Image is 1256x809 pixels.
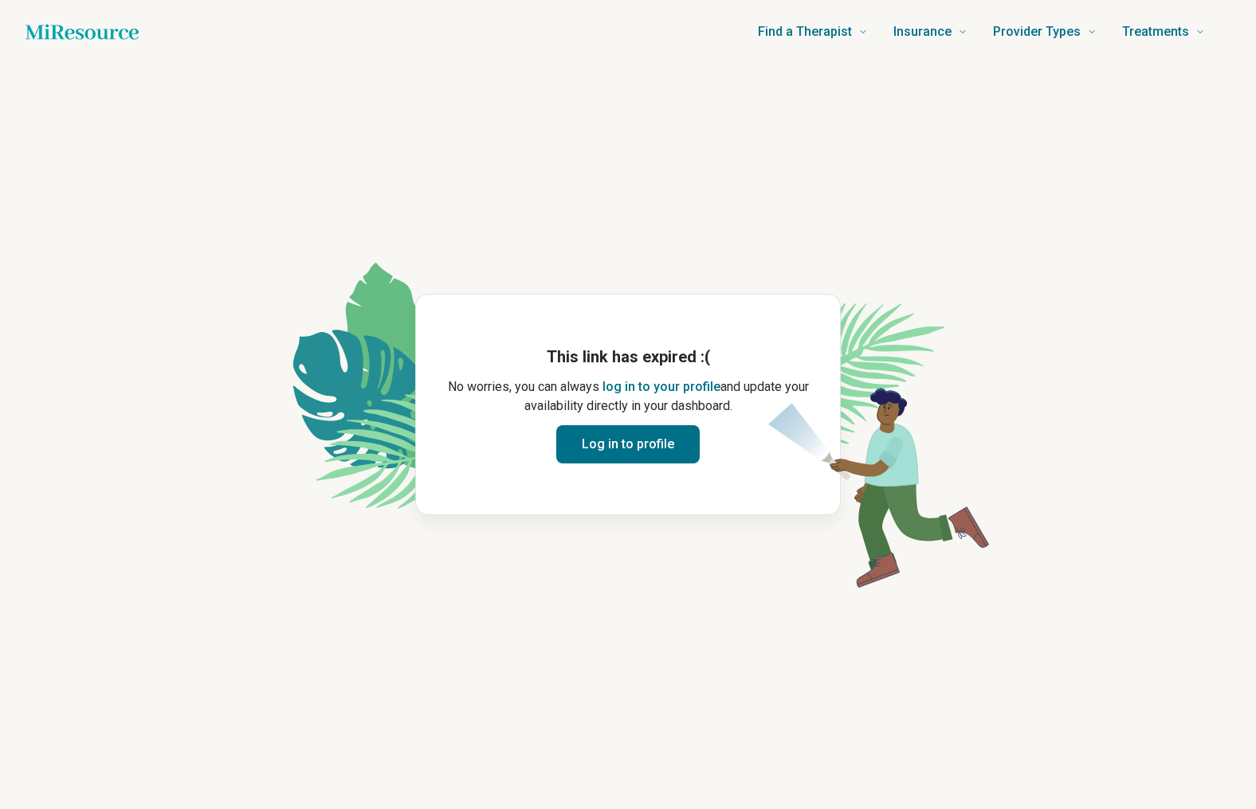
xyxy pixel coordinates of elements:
[893,21,952,43] span: Insurance
[758,21,852,43] span: Find a Therapist
[556,425,700,463] button: Log in to profile
[26,16,139,48] a: Home page
[442,377,814,416] p: No worries, you can always and update your availability directly in your dashboard.
[1122,21,1189,43] span: Treatments
[993,21,1081,43] span: Provider Types
[602,377,720,397] button: log in to your profile
[442,346,814,368] h1: This link has expired :(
